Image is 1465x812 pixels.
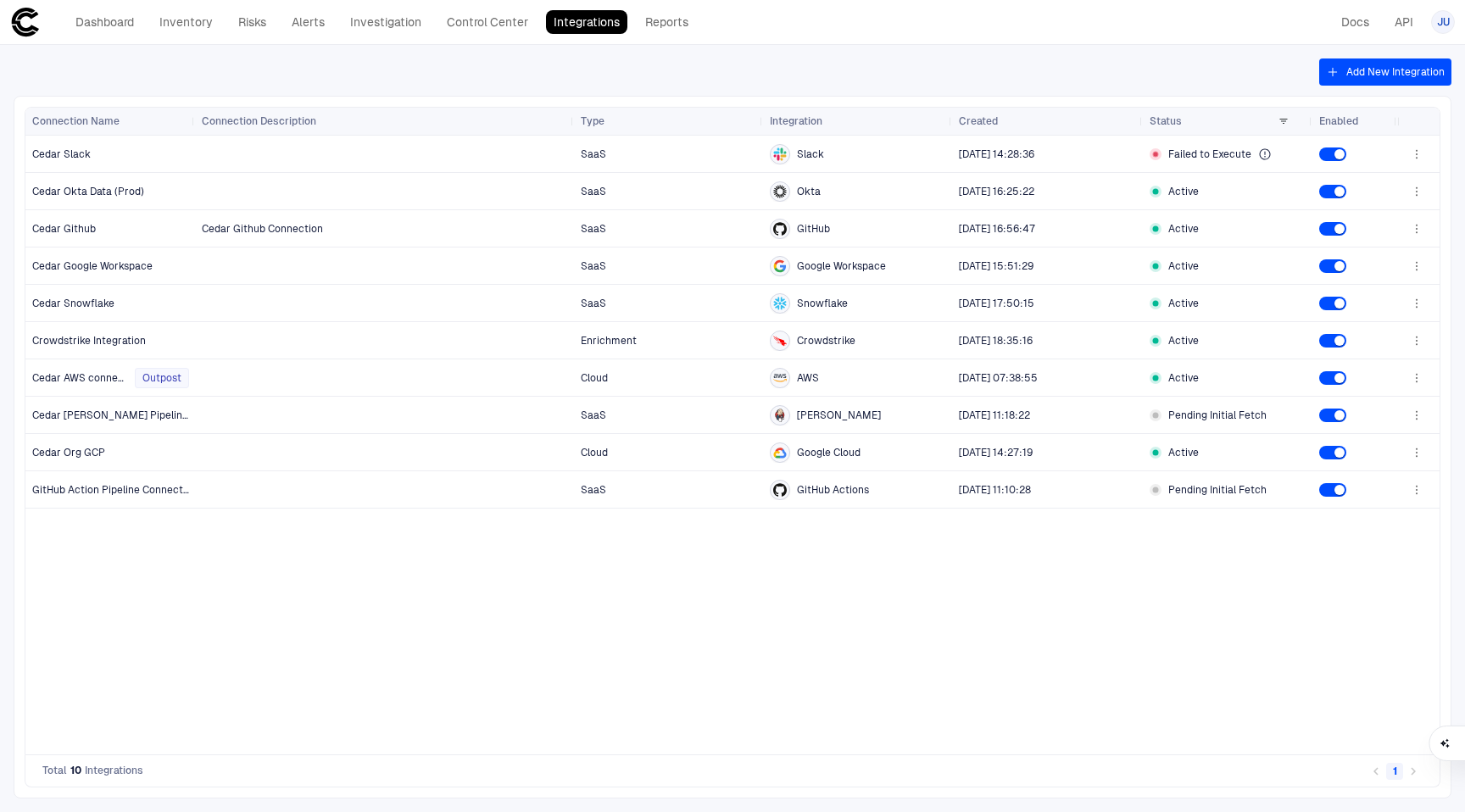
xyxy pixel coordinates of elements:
[773,371,787,385] div: AWS
[797,334,855,348] span: Crowdstrike
[959,335,1033,347] span: [DATE] 18:35:16
[581,409,606,421] span: SaaS
[959,148,1034,160] span: [DATE] 14:28:36
[581,372,608,384] span: Cloud
[797,147,824,161] span: Slack
[581,335,637,347] span: Enrichment
[959,298,1034,309] span: [DATE] 17:50:15
[959,447,1033,459] span: [DATE] 14:27:19
[959,372,1038,384] span: [DATE] 07:38:55
[1168,147,1251,161] span: Failed to Execute
[231,10,274,34] a: Risks
[797,222,830,236] span: GitHub
[32,409,189,422] span: Cedar [PERSON_NAME] Pipeline Connection
[202,114,316,128] span: Connection Description
[770,114,822,128] span: Integration
[1168,185,1199,198] span: Active
[797,259,886,273] span: Google Workspace
[797,297,848,310] span: Snowflake
[581,298,606,309] span: SaaS
[581,223,606,235] span: SaaS
[70,764,81,777] span: 10
[773,483,787,497] div: GitHub Actions
[773,446,787,459] div: Google Cloud
[142,371,181,385] span: Outpost
[546,10,627,34] a: Integrations
[32,297,114,310] span: Cedar Snowflake
[1386,763,1403,780] button: page 1
[773,334,787,348] div: Crowdstrike
[32,185,144,198] span: Cedar Okta Data (Prod)
[581,114,604,128] span: Type
[32,446,105,459] span: Cedar Org GCP
[773,409,787,422] div: Jenkins
[581,447,608,459] span: Cloud
[439,10,536,34] a: Control Center
[32,222,96,236] span: Cedar Github
[1168,446,1199,459] span: Active
[284,10,332,34] a: Alerts
[581,186,606,197] span: SaaS
[638,10,696,34] a: Reports
[773,297,787,310] div: Snowflake
[797,446,861,459] span: Google Cloud
[1319,114,1358,128] span: Enabled
[1387,10,1421,34] a: API
[773,147,787,161] div: Slack
[32,259,153,273] span: Cedar Google Workspace
[1437,15,1450,29] span: JU
[797,409,881,422] span: [PERSON_NAME]
[959,114,998,128] span: Created
[1168,334,1199,348] span: Active
[581,484,606,496] span: SaaS
[152,10,220,34] a: Inventory
[797,371,819,385] span: AWS
[959,409,1030,421] span: [DATE] 11:18:22
[959,223,1035,235] span: [DATE] 16:56:47
[959,186,1034,197] span: [DATE] 16:25:22
[1150,114,1182,128] span: Status
[1367,760,1423,781] nav: pagination navigation
[1168,371,1199,385] span: Active
[1168,409,1267,422] span: Pending Initial Fetch
[32,483,189,497] span: GitHub Action Pipeline Connection
[959,484,1031,496] span: [DATE] 11:10:28
[202,223,323,235] span: Cedar Github Connection
[773,185,787,198] div: Okta
[773,259,787,273] div: Google Workspace
[32,114,120,128] span: Connection Name
[797,483,869,497] span: GitHub Actions
[1319,58,1451,86] button: Add New Integration
[68,10,142,34] a: Dashboard
[797,185,821,198] span: Okta
[32,371,128,385] span: Cedar AWS connection
[32,147,91,161] span: Cedar Slack
[85,764,143,777] span: Integrations
[773,222,787,236] div: GitHub
[32,334,146,348] span: Crowdstrike Integration
[1431,10,1455,34] button: JU
[581,148,606,160] span: SaaS
[1168,297,1199,310] span: Active
[959,260,1033,272] span: [DATE] 15:51:29
[1168,259,1199,273] span: Active
[1334,10,1377,34] a: Docs
[1168,222,1199,236] span: Active
[343,10,429,34] a: Investigation
[581,260,606,272] span: SaaS
[42,764,67,777] span: Total
[1168,483,1267,497] span: Pending Initial Fetch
